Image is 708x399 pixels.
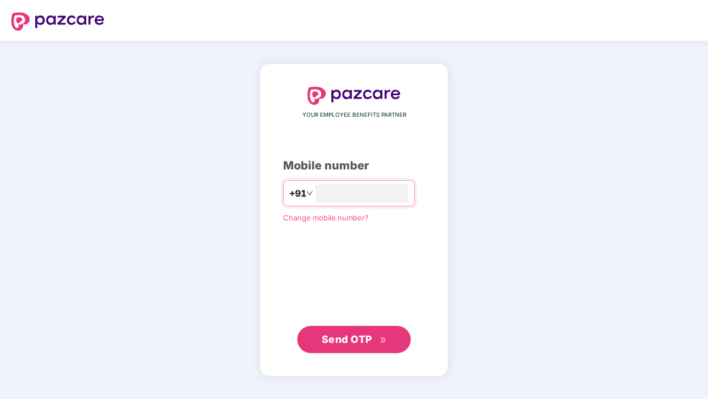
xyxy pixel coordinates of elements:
span: +91 [289,186,306,201]
button: Send OTPdouble-right [297,326,411,353]
span: double-right [380,337,387,344]
span: down [306,190,313,197]
a: Change mobile number? [283,213,369,222]
img: logo [307,87,401,105]
div: Mobile number [283,157,425,175]
img: logo [11,12,104,31]
span: Send OTP [322,333,372,345]
span: YOUR EMPLOYEE BENEFITS PARTNER [302,111,406,120]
